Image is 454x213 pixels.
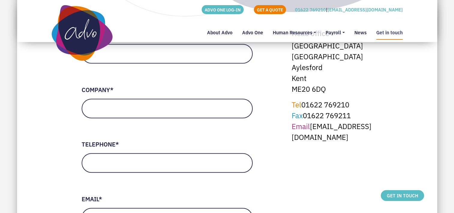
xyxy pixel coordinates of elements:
[292,99,403,142] p: 01622 769210 01622 769211 [EMAIL_ADDRESS][DOMAIN_NAME]
[254,5,286,14] a: GET A QUOTE
[237,26,268,42] a: Advo One
[292,99,301,110] span: Tel
[321,26,350,42] a: Payroll
[371,26,403,42] a: Get in touch
[82,139,119,148] label: TELEPHONE*
[82,194,102,203] label: EMAIL*
[292,121,310,131] span: Email
[82,85,113,94] label: COMPANY*
[268,26,321,42] a: Human Resources
[292,110,303,120] span: Fax
[295,6,403,13] p: |
[381,190,424,201] a: GET IN TOUCH
[202,5,244,14] a: ADVO ONE LOG-IN
[292,40,403,94] p: [GEOGRAPHIC_DATA] [GEOGRAPHIC_DATA] Aylesford Kent ME20 6DQ
[295,6,326,13] a: 01622 769210
[350,26,371,42] a: News
[52,5,113,61] img: Advo One
[202,26,237,42] a: About Advo
[328,6,403,13] a: [EMAIL_ADDRESS][DOMAIN_NAME]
